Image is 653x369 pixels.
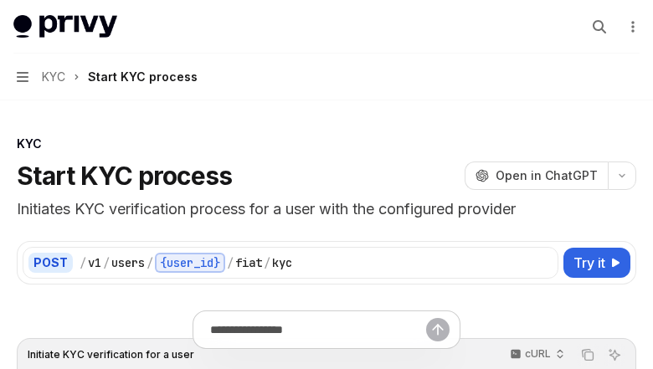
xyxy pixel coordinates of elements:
p: Initiates KYC verification process for a user with the configured provider [17,197,636,221]
input: Ask a question... [210,311,426,348]
button: Open in ChatGPT [465,161,608,190]
div: / [147,254,153,271]
div: v1 [88,254,101,271]
div: users [111,254,145,271]
div: Start KYC process [88,67,198,87]
span: Try it [573,253,605,273]
span: KYC [42,67,65,87]
div: {user_id} [155,253,225,273]
div: / [80,254,86,271]
button: More actions [623,15,640,38]
h1: Start KYC process [17,161,232,191]
button: Send message [426,318,450,341]
img: light logo [13,15,117,38]
div: POST [28,253,73,273]
div: KYC [17,136,636,152]
span: Open in ChatGPT [496,167,598,184]
button: Open search [586,13,613,40]
div: / [227,254,234,271]
button: Try it [563,248,630,278]
div: / [103,254,110,271]
div: fiat [235,254,262,271]
div: kyc [272,254,292,271]
div: / [264,254,270,271]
